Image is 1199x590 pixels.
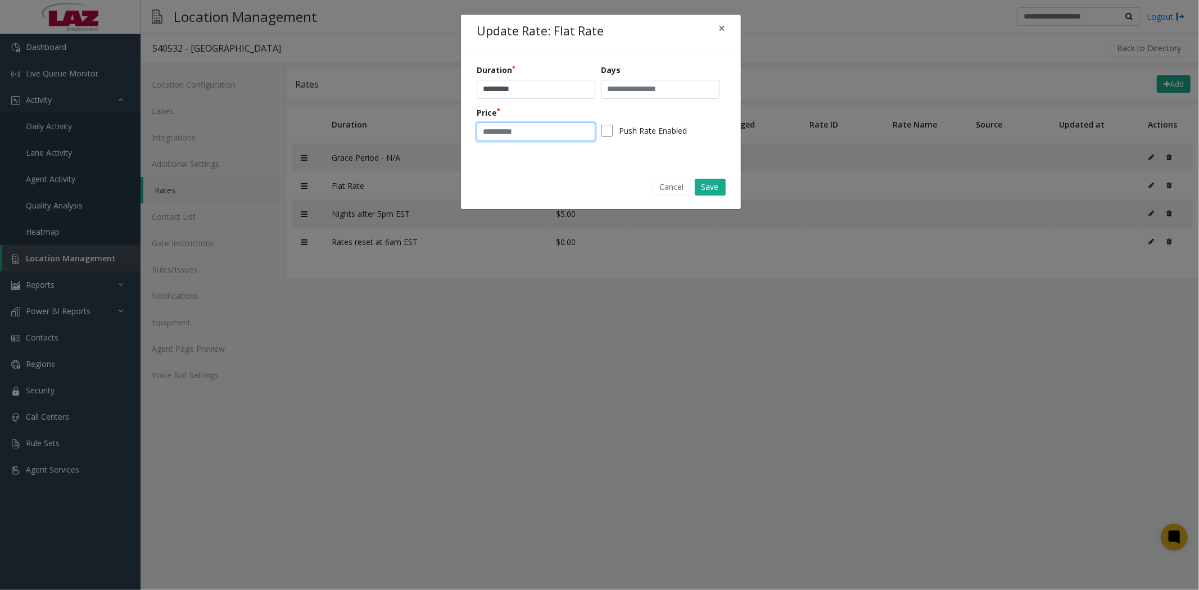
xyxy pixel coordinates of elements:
button: Cancel [653,179,691,196]
label: Days [601,64,621,76]
label: Push Rate Enabled [619,125,687,137]
button: Save [695,179,726,196]
button: Close [711,15,733,42]
span: × [718,20,725,36]
label: Duration [477,64,515,76]
h4: Update Rate: Flat Rate [477,22,604,40]
label: Price [477,107,500,119]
